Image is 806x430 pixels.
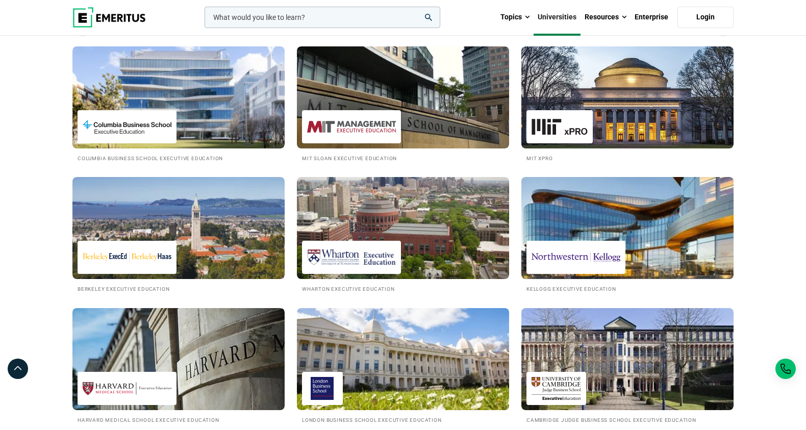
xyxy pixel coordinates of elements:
img: Cambridge Judge Business School Executive Education [532,377,581,400]
h2: Wharton Executive Education [302,284,504,293]
img: Universities We Work With [511,172,744,284]
img: Columbia Business School Executive Education [83,115,171,138]
img: Kellogg Executive Education [532,246,620,269]
a: Universities We Work With Wharton Executive Education Wharton Executive Education [297,177,509,293]
h2: Columbia Business School Executive Education [78,154,280,162]
h2: MIT Sloan Executive Education [302,154,504,162]
img: Universities We Work With [297,177,509,279]
a: Universities We Work With MIT Sloan Executive Education MIT Sloan Executive Education [297,46,509,162]
img: Wharton Executive Education [307,246,396,269]
h2: Kellogg Executive Education [526,284,728,293]
img: MIT xPRO [532,115,588,138]
h2: MIT xPRO [526,154,728,162]
img: Universities We Work With [72,46,285,148]
img: Universities We Work With [297,46,509,148]
a: Universities We Work With MIT xPRO MIT xPRO [521,46,734,162]
a: Universities We Work With London Business School Executive Education London Business School Execu... [297,308,509,424]
a: Universities We Work With Kellogg Executive Education Kellogg Executive Education [521,177,734,293]
img: London Business School Executive Education [307,377,338,400]
img: Universities We Work With [297,308,509,410]
a: Login [677,7,734,28]
img: Universities We Work With [72,177,285,279]
img: Berkeley Executive Education [83,246,171,269]
h2: Harvard Medical School Executive Education [78,415,280,424]
h2: London Business School Executive Education [302,415,504,424]
img: Harvard Medical School Executive Education [83,377,171,400]
a: Universities We Work With Columbia Business School Executive Education Columbia Business School E... [72,46,285,162]
img: MIT Sloan Executive Education [307,115,396,138]
img: Universities We Work With [521,308,734,410]
h2: Berkeley Executive Education [78,284,280,293]
a: Universities We Work With Harvard Medical School Executive Education Harvard Medical School Execu... [72,308,285,424]
input: woocommerce-product-search-field-0 [205,7,440,28]
a: Universities We Work With Berkeley Executive Education Berkeley Executive Education [72,177,285,293]
h2: Cambridge Judge Business School Executive Education [526,415,728,424]
img: Universities We Work With [72,308,285,410]
a: Universities We Work With Cambridge Judge Business School Executive Education Cambridge Judge Bus... [521,308,734,424]
img: Universities We Work With [521,46,734,148]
